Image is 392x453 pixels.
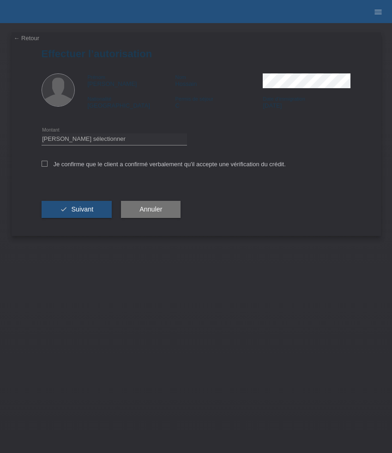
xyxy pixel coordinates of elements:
[88,74,106,80] span: Prénom
[88,95,175,109] div: [GEOGRAPHIC_DATA]
[88,96,112,102] span: Nationalité
[263,96,305,102] span: Date d'immigration
[42,48,351,60] h1: Effectuer l’autorisation
[121,201,181,218] button: Annuler
[60,205,67,213] i: check
[175,73,263,87] div: Hossain
[175,74,186,80] span: Nom
[139,205,162,213] span: Annuler
[374,7,383,17] i: menu
[42,201,112,218] button: check Suivant
[369,9,387,14] a: menu
[71,205,93,213] span: Suivant
[263,95,350,109] div: [DATE]
[175,96,213,102] span: Permis de séjour
[88,73,175,87] div: [PERSON_NAME]
[14,35,40,42] a: ← Retour
[175,95,263,109] div: C
[42,161,286,168] label: Je confirme que le client a confirmé verbalement qu'il accepte une vérification du crédit.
